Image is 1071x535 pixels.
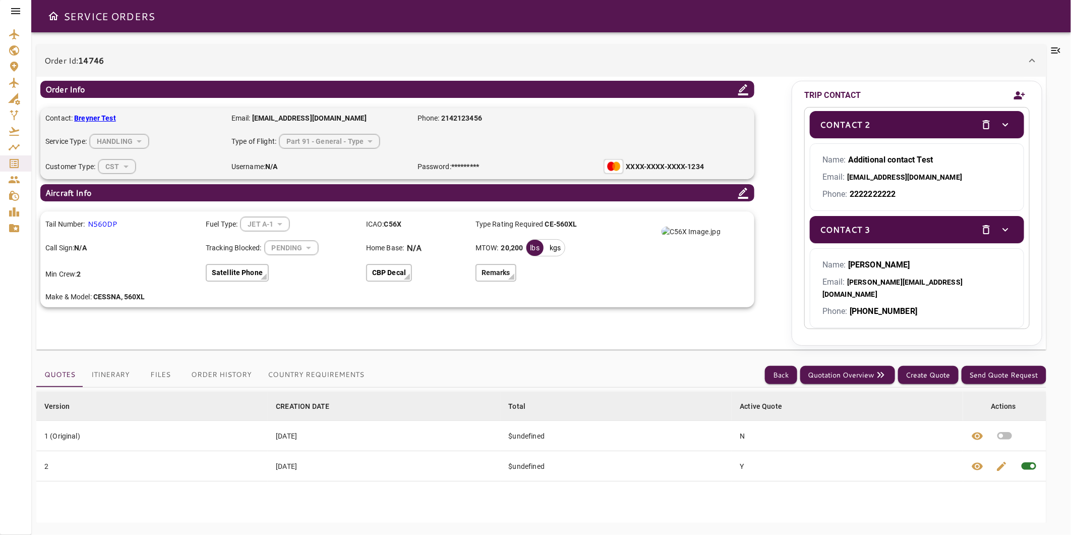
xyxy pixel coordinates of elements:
p: Phone: [822,188,1011,200]
p: Tail Number: [45,219,85,230]
button: View quote details [966,421,990,451]
b: [PERSON_NAME][EMAIL_ADDRESS][DOMAIN_NAME] [822,278,963,298]
button: Create Quote [898,366,959,385]
button: Country Requirements [260,363,372,387]
button: toggle [997,116,1014,133]
div: lbs [526,240,544,256]
p: Make & Model: [45,292,249,302]
p: Type Rating Required [475,219,603,230]
p: TRIP CONTACT [804,89,861,101]
p: Email: [822,276,1011,300]
div: Type of Flight: [231,134,583,149]
button: Edit quote [990,451,1014,481]
div: HANDLING [241,210,289,237]
p: Email: [231,113,367,124]
b: N/A [74,244,86,252]
button: Itinerary [83,363,138,387]
button: delete [978,116,995,133]
div: Tracking Blocked: [206,240,359,255]
b: Additional contact Test [848,155,933,165]
p: Order Info [45,83,85,95]
p: Home Base: [366,243,404,253]
button: Add new contact [1009,84,1030,107]
b: 2142123456 [441,114,482,122]
p: Name: [822,259,1011,271]
td: [DATE] [268,451,500,482]
span: This quote is already active [1014,451,1044,481]
p: Min Crew: [45,269,198,280]
b: Breyner Test [74,114,116,122]
p: Password: [418,162,593,172]
div: HANDLING [98,153,135,180]
img: C56X Image.jpg [662,227,721,237]
b: CESSNA, 560XL [93,293,145,301]
p: CBP Decal [372,268,406,278]
button: Order History [183,363,260,387]
button: delete [978,221,995,238]
div: Order Id:14746 [36,77,1046,350]
td: Y [732,451,963,482]
button: toggle [997,221,1014,238]
b: C56X [384,220,402,228]
span: edit [996,460,1008,472]
b: CE-560XL [545,220,577,228]
b: XXXX-XXXX-XXXX-1234 [626,163,704,171]
div: HANDLING [265,234,319,261]
p: Phone: [822,305,1011,317]
p: Name: [822,154,1011,166]
p: N560DP [88,219,117,230]
button: Send Quote Request [962,366,1046,385]
p: Satellite Phone [212,268,263,278]
div: Contact 2deletetoggle [810,111,1024,138]
b: 20,200 [501,243,523,253]
div: basic tabs example [36,363,372,387]
b: 2222222222 [850,189,896,199]
p: N/A [406,242,422,254]
p: Username: [231,162,407,172]
p: Phone: [418,113,482,124]
p: Contact 3 [820,224,870,236]
div: Contact 3deletetoggle [810,216,1024,243]
b: [PERSON_NAME] [848,260,910,270]
button: Quotes [36,363,83,387]
div: Active Quote [740,400,782,412]
p: Aircraft Info [45,187,91,199]
div: MTOW: [475,239,603,256]
div: Version [44,400,70,412]
div: Fuel Type: [206,217,359,232]
div: Total [509,400,526,412]
b: N/A [265,163,277,171]
div: Customer Type: [45,159,221,174]
p: Remarks [482,268,510,278]
button: Quotation Overview [800,366,895,385]
span: Active Quote [740,400,795,412]
p: Order Id: [44,55,104,67]
div: kgs [546,240,565,256]
b: 2 [77,270,81,278]
h6: SERVICE ORDERS [64,8,155,24]
span: Version [44,400,83,412]
td: $undefined [501,421,732,451]
div: HANDLING [279,128,380,154]
p: Call Sign: [45,243,198,253]
p: Contact: [45,113,221,124]
td: [DATE] [268,421,500,451]
button: Open drawer [43,6,64,26]
span: Total [509,400,539,412]
span: CREATION DATE [276,400,342,412]
b: [PHONE_NUMBER] [850,306,917,316]
div: Service Type: [45,134,221,149]
td: 2 [36,451,268,482]
p: ICAO: [366,219,468,230]
button: Back [765,366,797,385]
span: visibility [972,430,984,442]
b: [EMAIL_ADDRESS][DOMAIN_NAME] [847,173,962,181]
b: [EMAIL_ADDRESS][DOMAIN_NAME] [252,114,367,122]
div: Order Id:14746 [36,44,1046,77]
span: visibility [972,460,984,472]
div: CREATION DATE [276,400,329,412]
td: $undefined [501,451,732,482]
b: 14746 [78,55,104,66]
img: Mastercard [604,159,624,174]
button: View quote details [966,451,990,481]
